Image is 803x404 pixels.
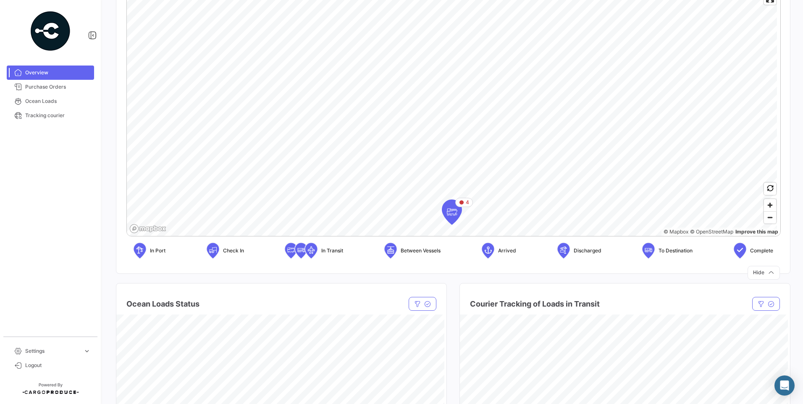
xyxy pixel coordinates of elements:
span: 4 [466,199,469,206]
button: Zoom in [764,199,776,211]
a: Map feedback [735,228,778,235]
h4: Ocean Loads Status [126,298,199,310]
span: Ocean Loads [25,97,91,105]
h4: Courier Tracking of Loads in Transit [470,298,600,310]
span: In Transit [321,247,343,254]
button: Hide [748,266,780,280]
div: Map marker [442,199,462,225]
span: Settings [25,347,80,355]
a: Ocean Loads [7,94,94,108]
span: expand_more [83,347,91,355]
span: Tracking courier [25,112,91,119]
a: OpenStreetMap [690,228,733,235]
div: Abrir Intercom Messenger [774,375,795,396]
span: Discharged [574,247,601,254]
span: Complete [750,247,773,254]
img: powered-by.png [29,10,71,52]
button: Zoom out [764,211,776,223]
span: In Port [150,247,165,254]
span: To Destination [659,247,693,254]
span: Overview [25,69,91,76]
span: Purchase Orders [25,83,91,91]
span: Zoom out [764,212,776,223]
span: Check In [223,247,244,254]
a: Overview [7,66,94,80]
a: Mapbox logo [129,224,166,233]
a: Tracking courier [7,108,94,123]
span: Logout [25,362,91,369]
a: Purchase Orders [7,80,94,94]
a: Mapbox [664,228,688,235]
span: Arrived [498,247,516,254]
span: Between Vessels [401,247,441,254]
